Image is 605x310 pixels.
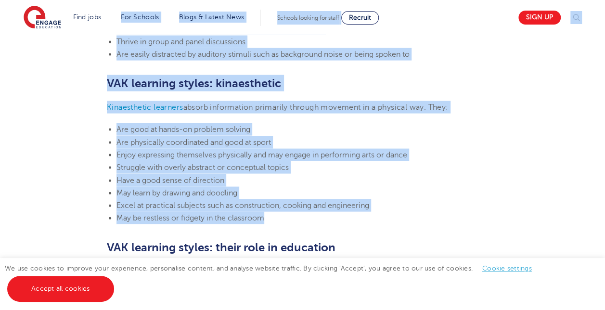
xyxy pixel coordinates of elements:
span: Have a good sense of direction [116,176,224,185]
span: May be restless or fidgety in the classroom [116,214,264,222]
a: For Schools [121,13,159,21]
b: VAK learning styles: kinaesthetic [107,77,281,90]
span: Schools looking for staff [277,14,339,21]
span: absorb information primarily through movement in a physical way. They: [183,103,448,112]
span: Struggle with overly abstract or conceptual topics [116,163,289,172]
span: Are easily distracted by auditory stimuli such as background noise or being spoken to [116,50,410,59]
a: Blogs & Latest News [179,13,245,21]
a: Find jobs [73,13,102,21]
a: Accept all cookies [7,276,114,302]
span: Enjoy expressing themselves physically and may engage in performing arts or dance [116,151,407,159]
span: We use cookies to improve your experience, personalise content, and analyse website traffic. By c... [5,265,541,292]
span: Thrive in group and panel discussions [116,38,245,46]
b: VAK learning styles: their role in education [107,241,335,254]
span: May learn by drawing and doodling [116,189,237,197]
span: Are good at hands-on problem solving [116,125,250,134]
a: Kinaesthetic learners [107,103,183,112]
span: Excel at practical subjects such as construction, cooking and engineering [116,201,369,210]
span: Recruit [349,14,371,21]
a: Sign up [518,11,561,25]
img: Engage Education [24,6,61,30]
span: Are physically coordinated and good at sport [116,138,271,147]
a: Recruit [341,11,379,25]
a: Cookie settings [482,265,532,272]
